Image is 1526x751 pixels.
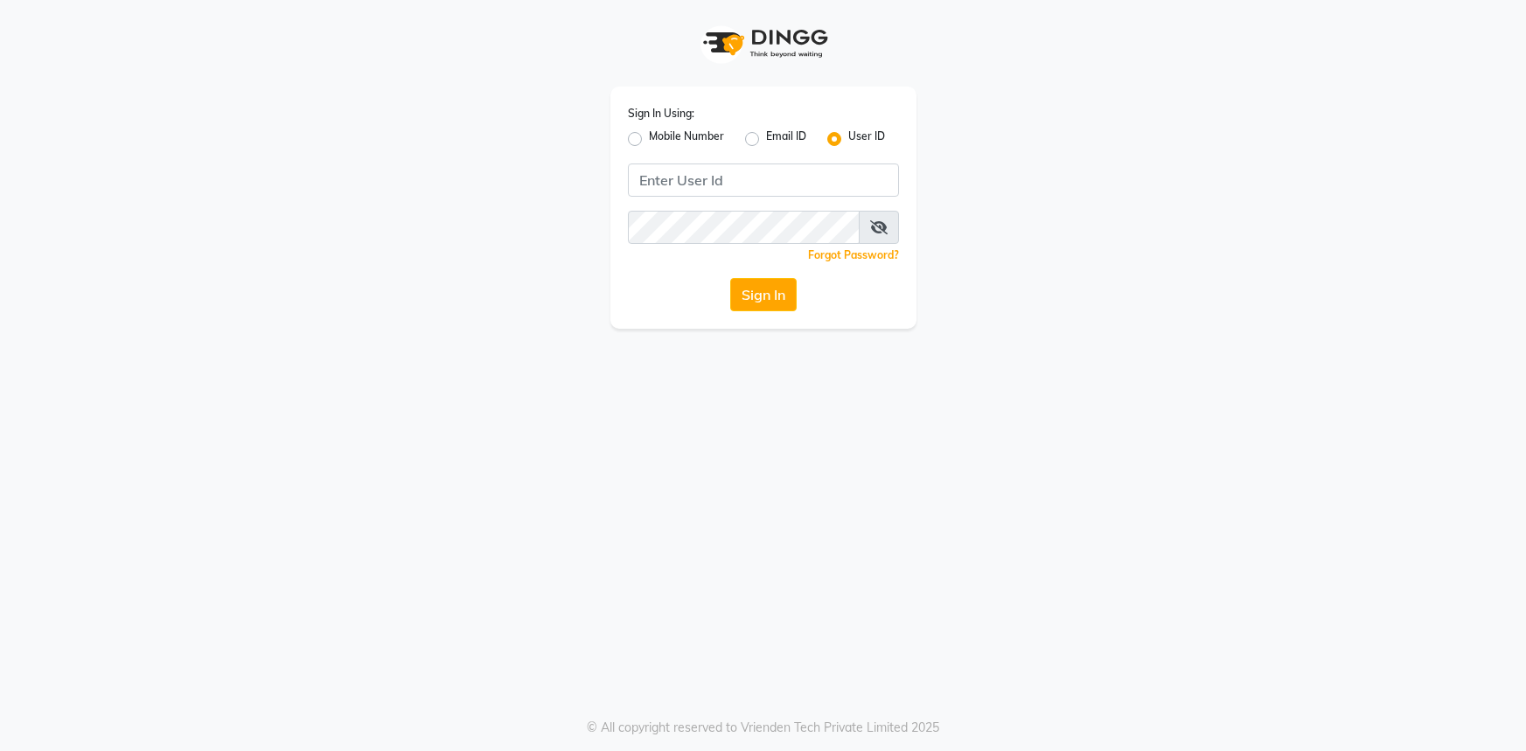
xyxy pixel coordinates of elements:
label: Email ID [766,129,806,150]
label: User ID [848,129,885,150]
label: Sign In Using: [628,106,694,122]
a: Forgot Password? [808,248,899,261]
input: Username [628,211,860,244]
button: Sign In [730,278,797,311]
label: Mobile Number [649,129,724,150]
input: Username [628,163,899,197]
img: logo1.svg [693,17,833,69]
